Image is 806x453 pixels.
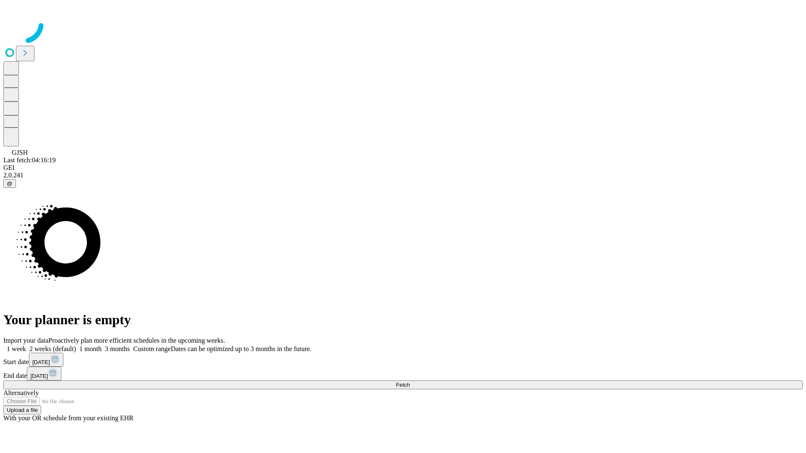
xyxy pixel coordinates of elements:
[3,389,39,396] span: Alternatively
[3,164,803,172] div: GEI
[30,373,48,379] span: [DATE]
[29,345,76,352] span: 2 weeks (default)
[7,345,26,352] span: 1 week
[3,312,803,328] h1: Your planner is empty
[171,345,311,352] span: Dates can be optimized up to 3 months in the future.
[29,353,63,367] button: [DATE]
[3,337,49,344] span: Import your data
[3,172,803,179] div: 2.0.241
[27,367,61,380] button: [DATE]
[396,382,410,388] span: Fetch
[79,345,102,352] span: 1 month
[12,149,28,156] span: GJSH
[3,353,803,367] div: Start date
[105,345,130,352] span: 3 months
[133,345,170,352] span: Custom range
[3,380,803,389] button: Fetch
[3,156,56,164] span: Last fetch: 04:16:19
[32,359,50,365] span: [DATE]
[3,406,41,414] button: Upload a file
[7,180,13,187] span: @
[49,337,225,344] span: Proactively plan more efficient schedules in the upcoming weeks.
[3,179,16,188] button: @
[3,414,133,422] span: With your OR schedule from your existing EHR
[3,367,803,380] div: End date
